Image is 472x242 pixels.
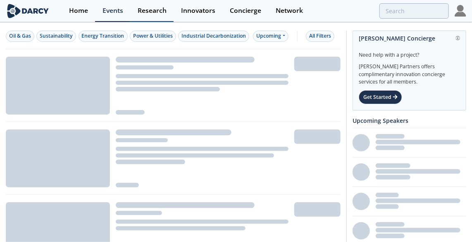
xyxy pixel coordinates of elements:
[36,31,76,42] button: Sustainability
[181,32,246,40] div: Industrial Decarbonization
[181,7,215,14] div: Innovators
[455,5,466,17] img: Profile
[309,32,331,40] div: All Filters
[79,31,128,42] button: Energy Transition
[40,32,73,40] div: Sustainability
[379,3,449,19] input: Advanced Search
[353,113,466,128] div: Upcoming Speakers
[359,31,460,46] div: [PERSON_NAME] Concierge
[359,59,460,86] div: [PERSON_NAME] Partners offers complimentary innovation concierge services for all members.
[130,31,176,42] button: Power & Utilities
[138,7,167,14] div: Research
[6,31,34,42] button: Oil & Gas
[306,31,334,42] button: All Filters
[276,7,303,14] div: Network
[230,7,261,14] div: Concierge
[82,32,124,40] div: Energy Transition
[359,90,402,104] div: Get Started
[456,36,460,41] img: information.svg
[69,7,88,14] div: Home
[9,32,31,40] div: Oil & Gas
[359,46,460,59] div: Need help with a project?
[103,7,123,14] div: Events
[253,31,289,42] div: Upcoming
[6,4,50,18] img: logo-wide.svg
[178,31,249,42] button: Industrial Decarbonization
[133,32,173,40] div: Power & Utilities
